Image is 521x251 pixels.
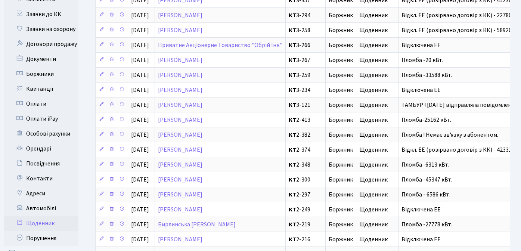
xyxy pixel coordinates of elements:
span: [DATE] [131,205,149,214]
a: [PERSON_NAME] [158,161,202,169]
a: [PERSON_NAME] [158,146,202,154]
span: Щоденник [359,72,395,78]
span: [DATE] [131,26,149,34]
span: 2-297 [289,192,322,198]
a: Оплати [4,96,78,111]
b: КТ [289,56,296,64]
span: Щоденник [359,42,395,48]
span: Пломба -27778 кВт. [401,220,452,229]
b: КТ [289,41,296,49]
span: Боржник [329,72,353,78]
span: [DATE] [131,176,149,184]
span: [DATE] [131,11,149,19]
span: Пломба -6313 кВт. [401,161,449,169]
a: [PERSON_NAME] [158,131,202,139]
a: [PERSON_NAME] [158,235,202,244]
a: Документи [4,52,78,66]
a: Адреси [4,186,78,201]
span: Відключена ЕЕ [401,205,441,214]
a: [PERSON_NAME] [158,116,202,124]
b: КТ [289,71,296,79]
span: Боржник [329,192,353,198]
span: Боржник [329,132,353,138]
span: 2-348 [289,162,322,168]
span: Пломба -45347 кВт. [401,176,452,184]
a: [PERSON_NAME] [158,86,202,94]
span: Щоденник [359,236,395,242]
a: [PERSON_NAME] [158,11,202,19]
b: КТ [289,86,296,94]
span: Боржник [329,87,353,93]
span: Відключена ЕЕ [401,86,441,94]
span: Щоденник [359,162,395,168]
span: Відключена ЕЕ [401,41,441,49]
span: [DATE] [131,190,149,199]
span: 2-300 [289,177,322,183]
span: 3-259 [289,72,322,78]
span: [DATE] [131,41,149,49]
span: [DATE] [131,146,149,154]
a: Контакти [4,171,78,186]
a: Посвідчення [4,156,78,171]
a: Квитанції [4,81,78,96]
span: Боржник [329,162,353,168]
b: КТ [289,190,296,199]
span: Пломба -33588 кВт. [401,71,452,79]
b: КТ [289,220,296,229]
a: Особові рахунки [4,126,78,141]
span: Боржник [329,236,353,242]
span: 2-216 [289,236,322,242]
span: [DATE] [131,131,149,139]
span: [DATE] [131,235,149,244]
span: Щоденник [359,147,395,153]
span: [DATE] [131,101,149,109]
span: Пломба -20 кВт. [401,56,443,64]
span: 2-382 [289,132,322,138]
span: 3-258 [289,27,322,33]
a: [PERSON_NAME] [158,56,202,64]
b: КТ [289,176,296,184]
a: Договори продажу [4,37,78,52]
b: КТ [289,101,296,109]
a: [PERSON_NAME] [158,71,202,79]
span: [DATE] [131,220,149,229]
span: Пломба ! Немає зв'язку з абонентом. [401,131,498,139]
span: Пломба - 6586 кВт. [401,190,450,199]
b: КТ [289,161,296,169]
a: [PERSON_NAME] [158,190,202,199]
span: Щоденник [359,192,395,198]
a: Заявки до КК [4,7,78,22]
a: Боржники [4,66,78,81]
span: Щоденник [359,27,395,33]
span: Щоденник [359,117,395,123]
span: [DATE] [131,161,149,169]
span: Боржник [329,147,353,153]
span: Боржник [329,177,353,183]
span: Щоденник [359,132,395,138]
span: 2-413 [289,117,322,123]
a: [PERSON_NAME] [158,205,202,214]
span: Щоденник [359,177,395,183]
span: Пломба-25162 кВт. [401,116,451,124]
a: Щоденник [4,216,78,231]
span: Боржник [329,117,353,123]
span: 3-266 [289,42,322,48]
span: Боржник [329,221,353,227]
span: Щоденник [359,207,395,213]
span: Щоденник [359,221,395,227]
a: [PERSON_NAME] [158,176,202,184]
span: Боржник [329,57,353,63]
a: Порушення [4,231,78,246]
a: Оплати iPay [4,111,78,126]
span: 2-219 [289,221,322,227]
b: КТ [289,146,296,154]
span: Боржник [329,207,353,213]
span: [DATE] [131,116,149,124]
a: Орендарі [4,141,78,156]
span: Щоденник [359,12,395,18]
b: КТ [289,235,296,244]
span: 3-267 [289,57,322,63]
span: [DATE] [131,86,149,94]
a: Заявки на охорону [4,22,78,37]
a: [PERSON_NAME] [158,101,202,109]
